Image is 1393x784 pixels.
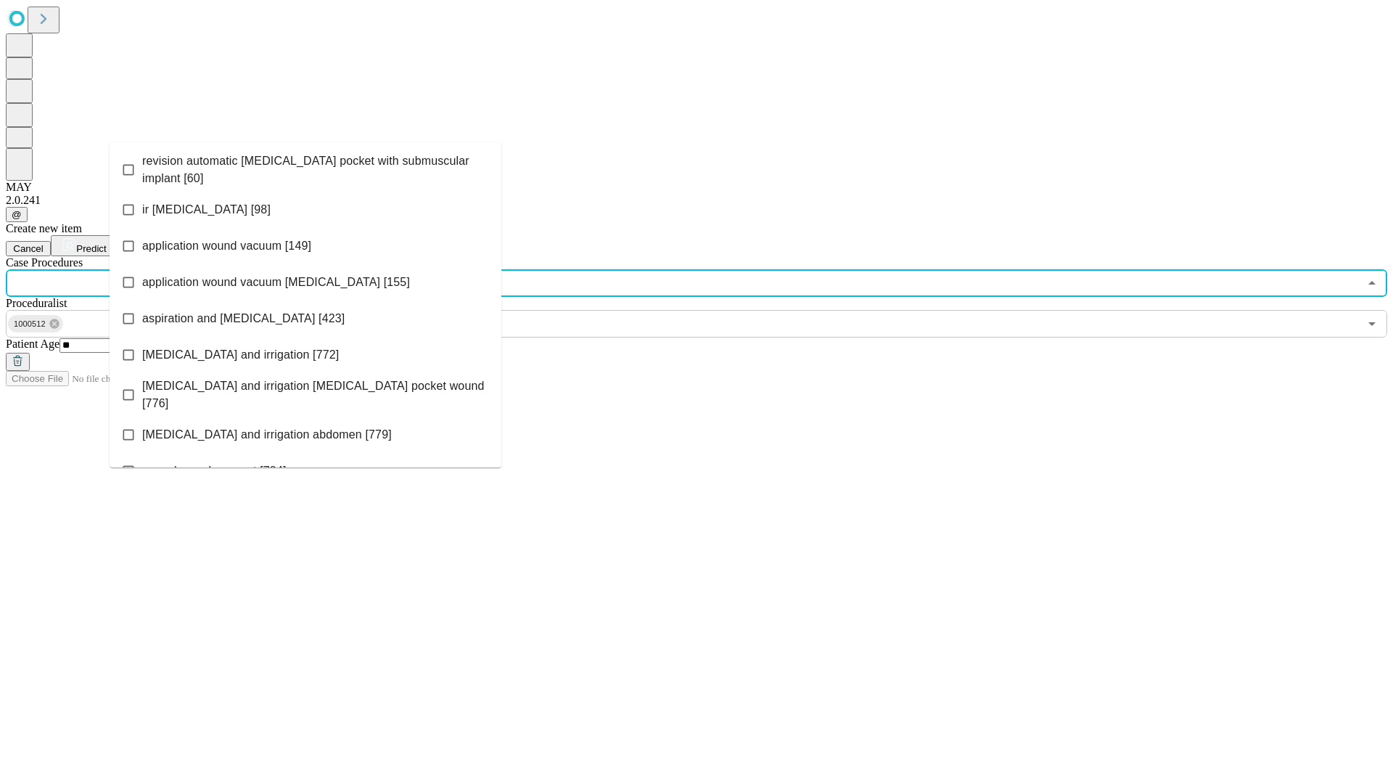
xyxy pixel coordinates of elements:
[8,316,52,332] span: 1000512
[142,462,287,480] span: wound vac placement [784]
[6,338,59,350] span: Patient Age
[6,181,1387,194] div: MAY
[142,377,490,412] span: [MEDICAL_DATA] and irrigation [MEDICAL_DATA] pocket wound [776]
[6,297,67,309] span: Proceduralist
[1362,314,1382,334] button: Open
[6,241,51,256] button: Cancel
[6,222,82,234] span: Create new item
[6,256,83,269] span: Scheduled Procedure
[142,201,271,219] span: ir [MEDICAL_DATA] [98]
[142,310,345,327] span: aspiration and [MEDICAL_DATA] [423]
[8,315,63,332] div: 1000512
[142,346,339,364] span: [MEDICAL_DATA] and irrigation [772]
[6,194,1387,207] div: 2.0.241
[12,209,22,220] span: @
[51,235,118,256] button: Predict
[1362,273,1382,293] button: Close
[142,426,392,444] span: [MEDICAL_DATA] and irrigation abdomen [779]
[142,274,410,291] span: application wound vacuum [MEDICAL_DATA] [155]
[6,207,28,222] button: @
[142,152,490,187] span: revision automatic [MEDICAL_DATA] pocket with submuscular implant [60]
[142,237,311,255] span: application wound vacuum [149]
[76,243,106,254] span: Predict
[13,243,44,254] span: Cancel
